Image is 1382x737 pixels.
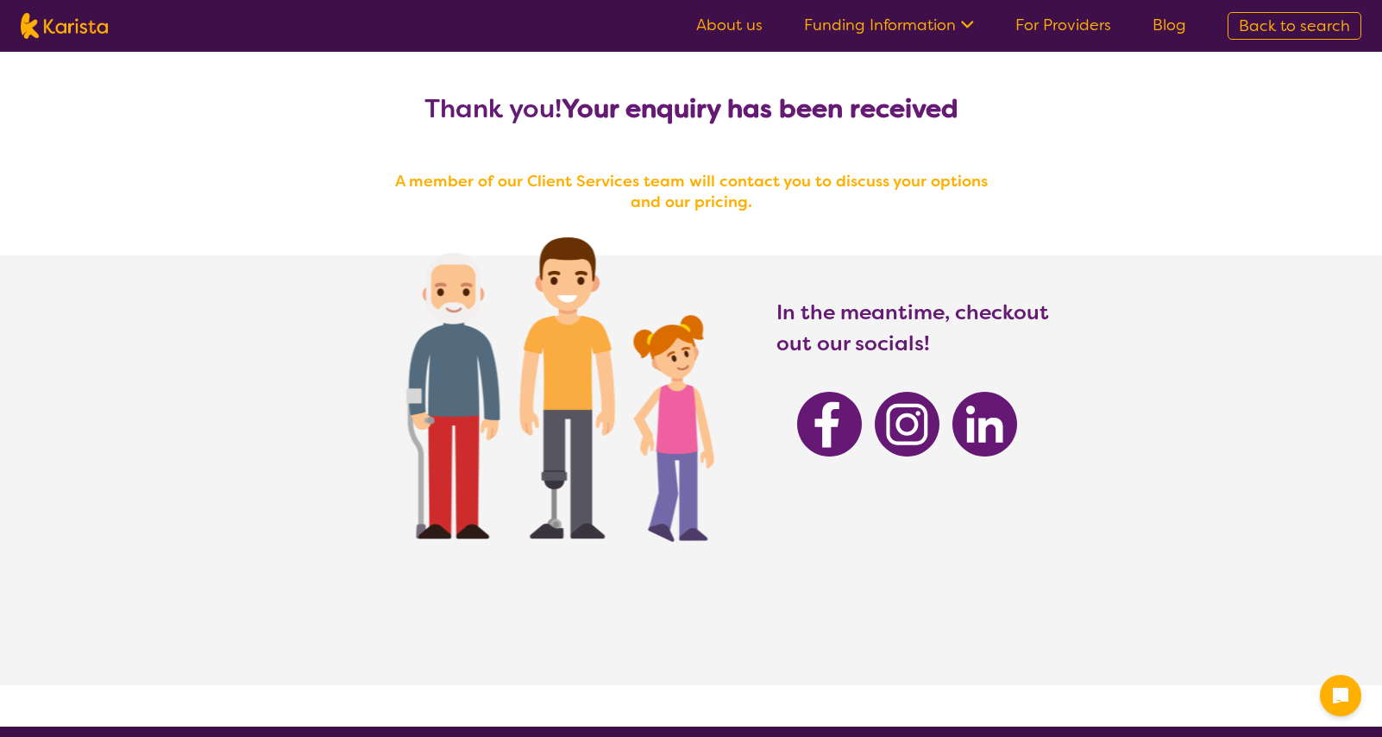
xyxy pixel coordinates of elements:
[875,392,939,457] img: Karista Instagram
[804,15,974,35] a: Funding Information
[355,193,751,574] img: Karista provider enquiry success
[380,93,1002,124] h2: Thank you!
[380,171,1002,212] h4: A member of our Client Services team will contact you to discuss your options and our pricing.
[952,392,1017,457] img: Karista Linkedin
[696,15,763,35] a: About us
[1228,12,1361,40] a: Back to search
[562,91,958,126] b: Your enquiry has been received
[21,13,108,39] img: Karista logo
[1015,15,1111,35] a: For Providers
[797,392,862,457] img: Karista Facebook
[1239,16,1350,36] span: Back to search
[1153,15,1186,35] a: Blog
[776,297,1051,359] h3: In the meantime, checkout out our socials!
